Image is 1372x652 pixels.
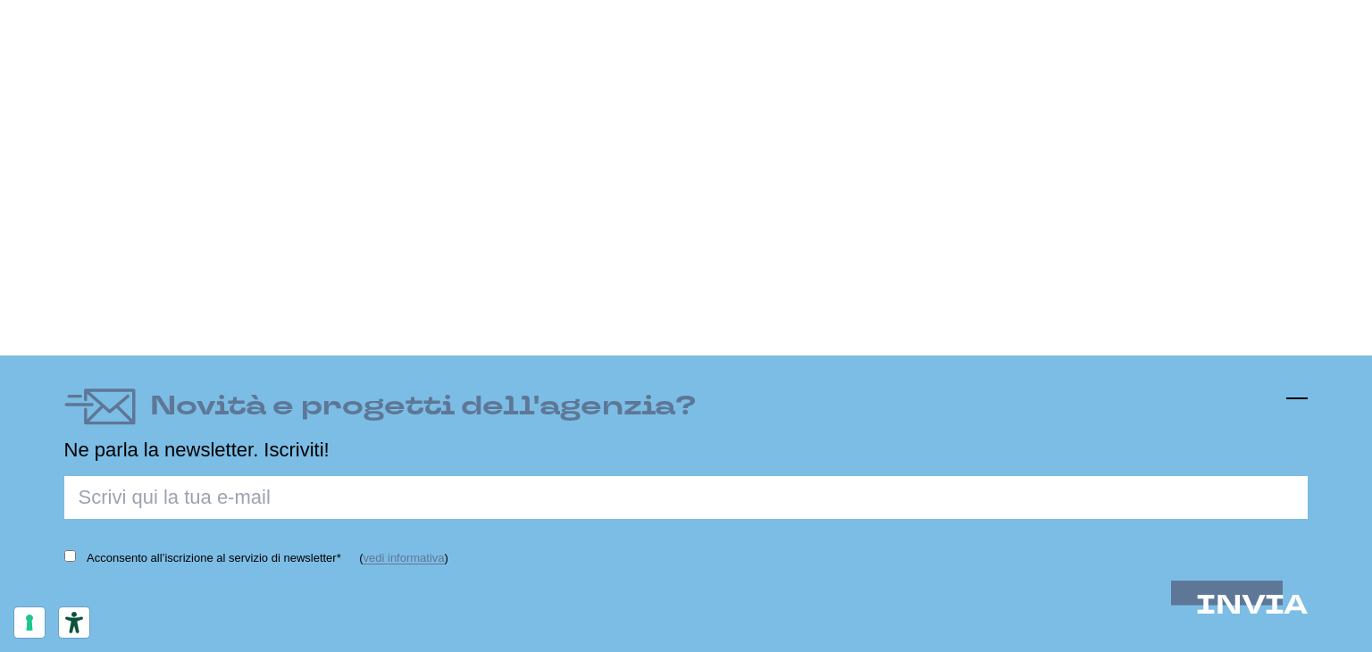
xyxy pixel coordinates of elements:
p: Ne parla la newsletter. Iscriviti! [64,440,1309,462]
input: Scrivi qui la tua e-mail [64,476,1309,519]
button: INVIA [1196,590,1308,620]
button: Le tue preferenze relative al consenso per le tecnologie di tracciamento [14,607,45,638]
button: Strumenti di accessibilità [59,607,89,638]
a: vedi informativa [364,551,445,564]
label: Acconsento all’iscrizione al servizio di newsletter* [87,548,341,568]
span: ( ) [359,551,448,564]
span: INVIA [1196,587,1308,623]
h4: Novità e progetti dell'agenzia? [150,388,696,425]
